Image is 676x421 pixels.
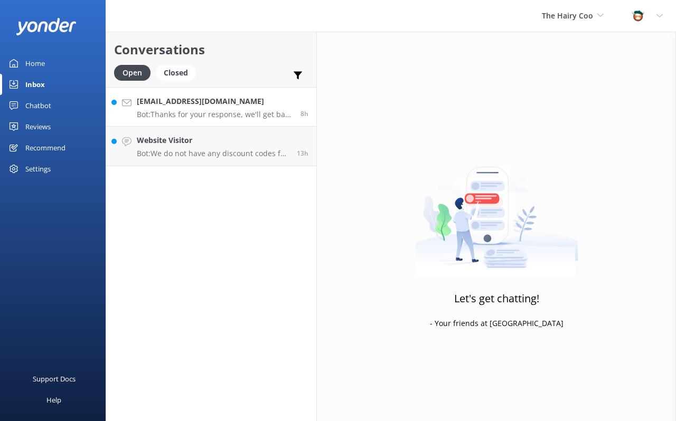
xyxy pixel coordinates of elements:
[114,40,308,60] h2: Conversations
[630,8,646,24] img: 457-1738239164.png
[25,137,65,158] div: Recommend
[25,158,51,179] div: Settings
[106,127,316,166] a: Website VisitorBot:We do not have any discount codes for our multi-day tours. However, you can us...
[430,318,564,329] p: - Your friends at [GEOGRAPHIC_DATA]
[25,53,45,74] div: Home
[25,95,51,116] div: Chatbot
[454,290,539,307] h3: Let's get chatting!
[137,110,293,119] p: Bot: Thanks for your response, we'll get back to you as soon as we can during opening hours.
[106,87,316,127] a: [EMAIL_ADDRESS][DOMAIN_NAME]Bot:Thanks for your response, we'll get back to you as soon as we can...
[542,11,593,21] span: The Hairy Coo
[415,145,578,276] img: artwork of a man stealing a conversation from at giant smartphone
[33,368,76,389] div: Support Docs
[114,66,156,78] a: Open
[16,18,77,35] img: yonder-white-logo.png
[25,74,45,95] div: Inbox
[156,65,196,81] div: Closed
[297,149,308,158] span: Sep 03 2025 06:27pm (UTC +01:00) Europe/Dublin
[137,135,289,146] h4: Website Visitor
[25,116,51,137] div: Reviews
[137,149,289,158] p: Bot: We do not have any discount codes for our multi-day tours. However, you can use the promocod...
[46,389,61,410] div: Help
[137,95,293,107] h4: [EMAIL_ADDRESS][DOMAIN_NAME]
[156,66,201,78] a: Closed
[301,109,308,118] span: Sep 04 2025 12:08am (UTC +01:00) Europe/Dublin
[114,65,151,81] div: Open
